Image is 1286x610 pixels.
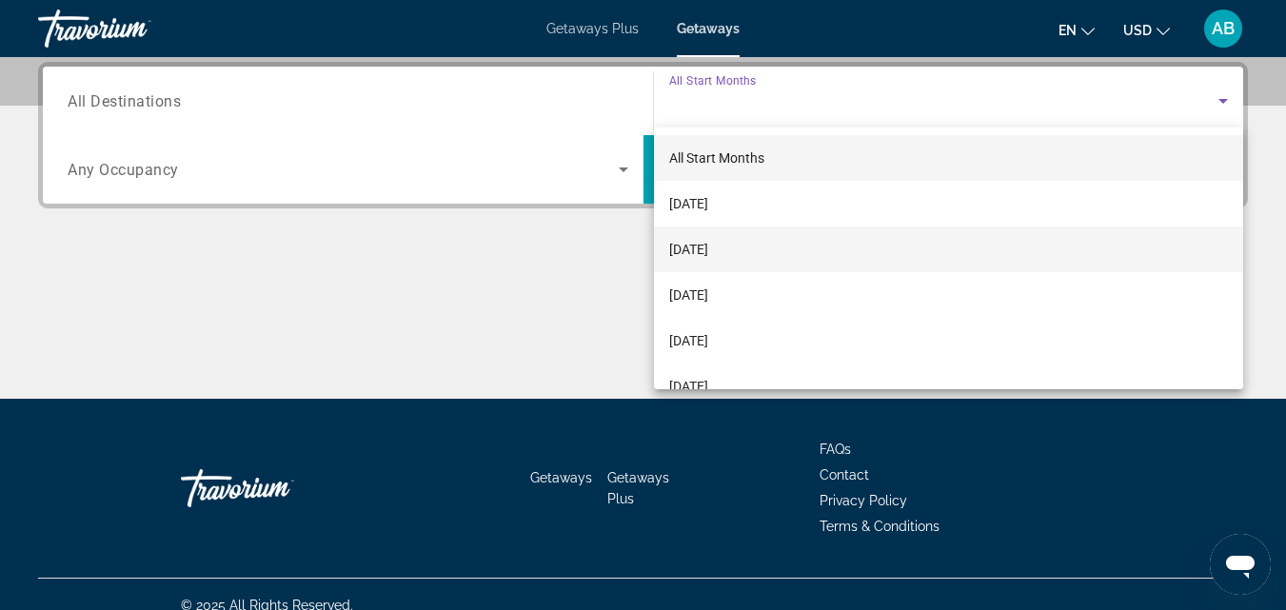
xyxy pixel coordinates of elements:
[669,192,708,215] span: [DATE]
[669,329,708,352] span: [DATE]
[669,238,708,261] span: [DATE]
[669,284,708,306] span: [DATE]
[669,150,764,166] span: All Start Months
[1210,534,1271,595] iframe: Button to launch messaging window
[669,375,708,398] span: [DATE]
